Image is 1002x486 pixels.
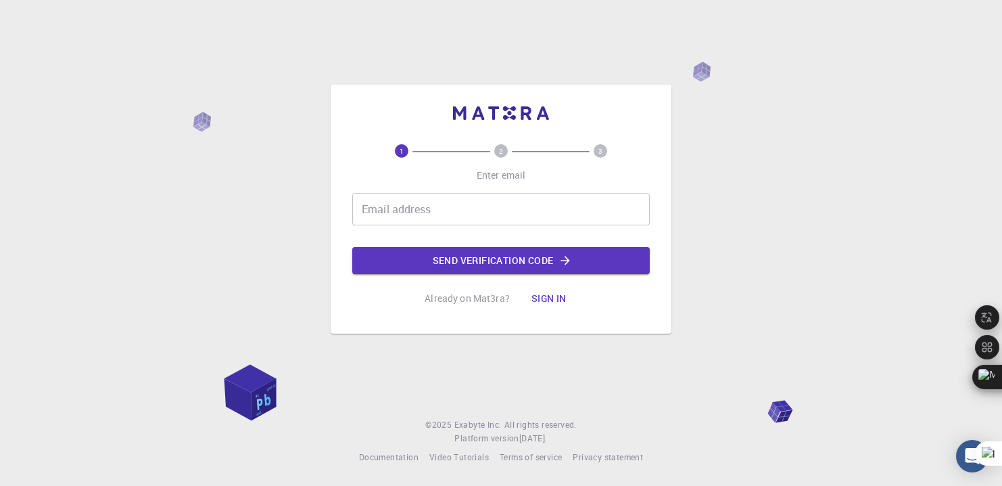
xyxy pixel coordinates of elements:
[519,432,548,445] a: [DATE].
[359,451,419,462] span: Documentation
[500,451,562,462] span: Terms of service
[454,418,502,432] a: Exabyte Inc.
[429,451,489,464] a: Video Tutorials
[573,451,643,464] a: Privacy statement
[429,451,489,462] span: Video Tutorials
[504,418,577,432] span: All rights reserved.
[454,432,519,445] span: Platform version
[425,292,510,305] p: Already on Mat3ra?
[499,146,503,156] text: 2
[598,146,602,156] text: 3
[425,418,454,432] span: © 2025
[352,247,650,274] button: Send verification code
[573,451,643,462] span: Privacy statement
[500,451,562,464] a: Terms of service
[477,169,526,182] p: Enter email
[956,440,988,472] div: Open Intercom Messenger
[521,285,577,312] button: Sign in
[454,419,502,430] span: Exabyte Inc.
[519,433,548,443] span: [DATE] .
[359,451,419,464] a: Documentation
[400,146,404,156] text: 1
